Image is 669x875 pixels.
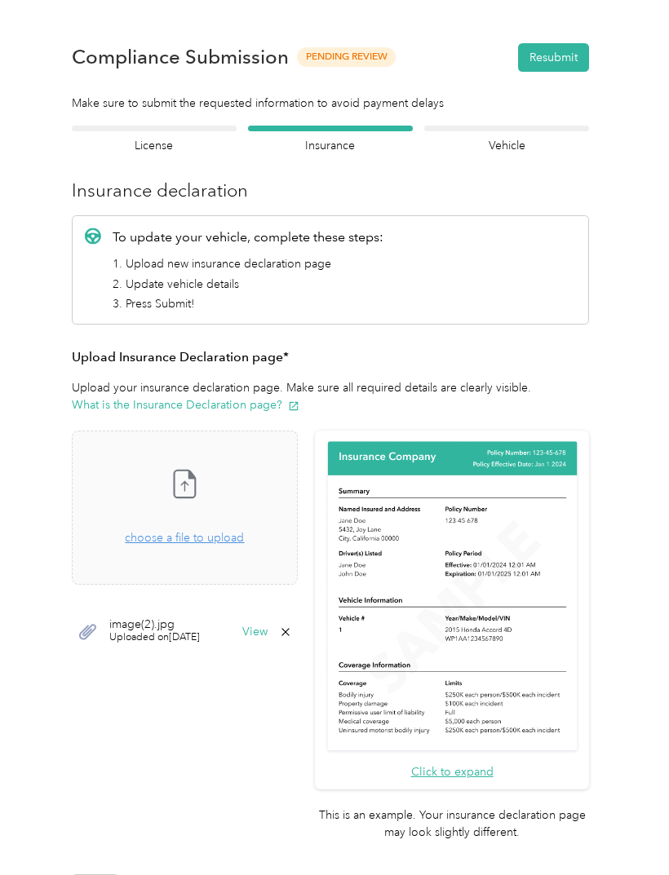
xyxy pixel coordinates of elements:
div: Make sure to submit the requested information to avoid payment delays [72,95,589,112]
button: What is the Insurance Declaration page? [72,396,299,413]
span: choose a file to upload [73,431,297,584]
p: To update your vehicle, complete these steps: [113,228,383,247]
iframe: Everlance-gr Chat Button Frame [578,784,669,875]
p: Upload your insurance declaration page. Make sure all required details are clearly visible. [72,379,589,413]
h4: Insurance [248,137,413,154]
span: Pending Review [297,47,396,66]
li: 2. Update vehicle details [113,276,383,293]
p: This is an example. Your insurance declaration page may look slightly different. [315,807,589,841]
span: choose a file to upload [125,531,244,545]
h4: Vehicle [424,137,589,154]
h3: Insurance declaration [72,177,589,204]
h1: Compliance Submission [72,46,289,68]
img: Sample insurance declaration [324,439,581,754]
li: 3. Press Submit! [113,295,383,312]
span: Uploaded on [DATE] [109,630,200,645]
span: image(2).jpg [109,619,200,630]
button: Click to expand [411,763,494,780]
button: Resubmit [518,43,589,72]
h4: License [72,137,237,154]
li: 1. Upload new insurance declaration page [113,255,383,272]
h3: Upload Insurance Declaration page* [72,347,589,368]
button: View [242,626,268,638]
